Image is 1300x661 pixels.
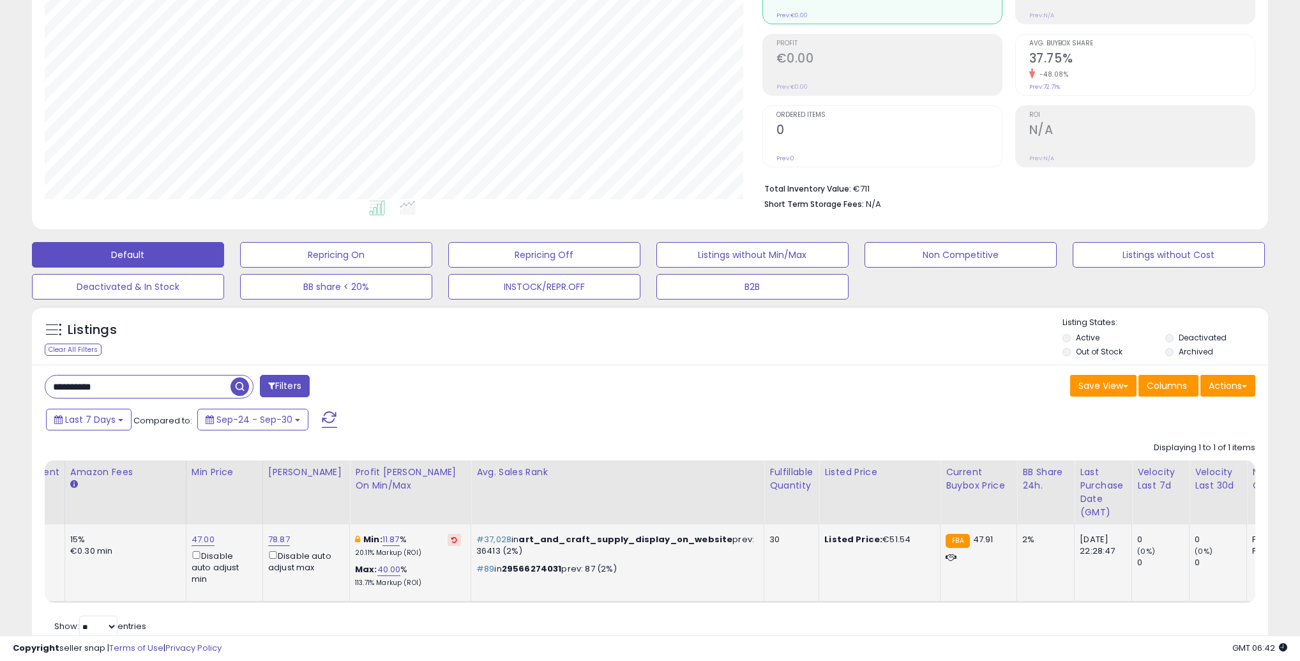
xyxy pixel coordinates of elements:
div: Fulfillment Cost [10,466,59,492]
small: Amazon Fees. [70,479,78,490]
small: FBA [946,534,969,548]
b: Total Inventory Value: [764,183,851,194]
label: Deactivated [1179,332,1227,343]
button: Save View [1070,375,1137,397]
small: (0%) [1195,546,1213,556]
div: 0 [1137,557,1189,568]
label: Archived [1179,346,1213,357]
h2: N/A [1029,123,1255,140]
div: 0 [1195,557,1246,568]
small: -48.08% [1035,70,1069,79]
div: FBM: 1 [1252,545,1294,557]
a: Privacy Policy [165,642,222,654]
div: Last Purchase Date (GMT) [1080,466,1126,519]
small: Prev: €0.00 [776,11,808,19]
span: Avg. Buybox Share [1029,40,1255,47]
label: Active [1076,332,1100,343]
small: Prev: N/A [1029,155,1054,162]
div: Listed Price [824,466,935,479]
div: €51.54 [824,534,930,545]
span: N/A [866,198,881,210]
b: Short Term Storage Fees: [764,199,864,209]
p: Listing States: [1062,317,1268,329]
p: 113.71% Markup (ROI) [355,579,461,588]
button: Default [32,242,224,268]
i: This overrides the store level min markup for this listing [355,535,360,543]
span: Sep-24 - Sep-30 [216,413,292,426]
span: #37,028 [476,533,511,545]
p: in prev: 36413 (2%) [476,534,754,557]
b: Max: [355,563,377,575]
div: seller snap | | [13,642,222,655]
div: Fulfillable Quantity [769,466,813,492]
a: 40.00 [377,563,401,576]
div: Clear All Filters [45,344,102,356]
div: FBA: 1 [1252,534,1294,545]
span: Profit [776,40,1002,47]
span: 29566274031 [502,563,562,575]
div: [PERSON_NAME] [268,466,344,479]
small: Prev: N/A [1029,11,1054,19]
button: Deactivated & In Stock [32,274,224,300]
small: Prev: 0 [776,155,794,162]
div: Min Price [192,466,257,479]
h2: €0.00 [776,51,1002,68]
button: BB share < 20% [240,274,432,300]
div: Amazon Fees [70,466,181,479]
div: €0.30 min [70,545,176,557]
h5: Listings [68,321,117,339]
div: Displaying 1 to 1 of 1 items [1154,442,1255,454]
strong: Copyright [13,642,59,654]
button: Actions [1200,375,1255,397]
a: 78.87 [268,533,290,546]
label: Out of Stock [1076,346,1122,357]
button: Filters [260,375,310,397]
button: Sep-24 - Sep-30 [197,409,308,430]
span: Ordered Items [776,112,1002,119]
span: art_and_craft_supply_display_on_website [518,533,732,545]
span: Compared to: [133,414,192,427]
li: €711 [764,180,1246,195]
div: Num of Comp. [1252,466,1299,492]
small: Prev: 72.71% [1029,83,1060,91]
div: Velocity Last 30d [1195,466,1241,492]
div: 0 [1137,534,1189,545]
button: INSTOCK/REPR.OFF [448,274,640,300]
button: Repricing On [240,242,432,268]
button: B2B [656,274,849,300]
div: 0 [1195,534,1246,545]
h2: 37.75% [1029,51,1255,68]
span: 2025-10-8 06:42 GMT [1232,642,1287,654]
div: Current Buybox Price [946,466,1011,492]
div: Disable auto adjust min [192,549,253,586]
span: Show: entries [54,620,146,632]
span: 47.91 [973,533,994,545]
a: 47.00 [192,533,215,546]
a: Terms of Use [109,642,163,654]
button: Columns [1138,375,1198,397]
h2: 0 [776,123,1002,140]
span: Last 7 Days [65,413,116,426]
div: [DATE] 22:28:47 [1080,534,1122,557]
i: Revert to store-level Min Markup [451,536,457,543]
b: Listed Price: [824,533,882,545]
small: Prev: €0.00 [776,83,808,91]
span: #89 [476,563,494,575]
button: Listings without Cost [1073,242,1265,268]
th: The percentage added to the cost of goods (COGS) that forms the calculator for Min & Max prices. [350,460,471,524]
div: BB Share 24h. [1022,466,1069,492]
span: Columns [1147,379,1187,392]
small: (0%) [1137,546,1155,556]
div: Profit [PERSON_NAME] on Min/Max [355,466,465,492]
div: Velocity Last 7d [1137,466,1184,492]
p: in prev: 87 (2%) [476,563,754,575]
p: 20.11% Markup (ROI) [355,549,461,558]
div: % [355,564,461,588]
button: Last 7 Days [46,409,132,430]
a: 11.87 [382,533,400,546]
button: Listings without Min/Max [656,242,849,268]
div: Disable auto adjust max [268,549,340,574]
div: Avg. Sales Rank [476,466,759,479]
div: % [355,534,461,558]
div: 2% [1022,534,1064,545]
